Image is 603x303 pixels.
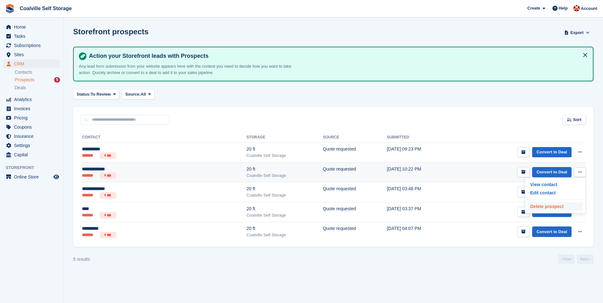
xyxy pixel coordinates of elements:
[125,91,140,98] span: Source:
[577,254,593,264] a: Next
[528,202,583,211] a: Delete prospect
[323,143,387,163] td: Quote requested
[532,167,572,178] a: Convert to Deal
[573,5,580,11] img: Hannah Milner
[528,189,583,197] a: Edit contact
[79,63,301,76] p: Any lead form submission from your website appears here with the context you need to decide how y...
[387,202,453,222] td: [DATE] 03:37 PM
[3,50,60,59] a: menu
[3,113,60,122] a: menu
[247,166,323,172] div: 20 ft
[52,173,60,181] a: Preview store
[581,5,597,12] span: Account
[247,146,323,152] div: 20 ft
[14,59,52,68] span: CRM
[14,132,52,141] span: Insurance
[141,91,146,98] span: All
[563,27,591,38] button: Export
[559,5,568,11] span: Help
[14,41,52,50] span: Subscriptions
[247,212,323,219] div: Coalville Self Storage
[247,132,323,143] th: Storage
[14,123,52,131] span: Coupons
[3,104,60,113] a: menu
[3,32,60,41] a: menu
[247,205,323,212] div: 20 ft
[3,141,60,150] a: menu
[387,222,453,242] td: [DATE] 04:07 PM
[15,69,60,75] a: Contacts
[387,132,453,143] th: Submitted
[73,256,90,263] div: 5 results
[247,172,323,179] div: Coalville Self Storage
[558,254,574,264] a: Previous
[15,84,60,91] a: Deals
[122,89,154,99] button: Source: All
[14,32,52,41] span: Tasks
[54,77,60,83] div: 5
[86,52,588,60] h4: Action your Storefront leads with Prospects
[532,226,572,237] a: Convert to Deal
[15,77,60,83] a: Prospects 5
[323,222,387,242] td: Quote requested
[3,23,60,31] a: menu
[14,50,52,59] span: Sites
[323,202,387,222] td: Quote requested
[247,152,323,159] div: Coalville Self Storage
[527,5,540,11] span: Create
[14,172,52,181] span: Online Store
[557,254,595,264] nav: Page
[247,232,323,238] div: Coalville Self Storage
[387,182,453,202] td: [DATE] 03:48 PM
[3,95,60,104] a: menu
[15,77,34,83] span: Prospects
[247,185,323,192] div: 20 ft
[5,4,15,13] img: stora-icon-8386f47178a22dfd0bd8f6a31ec36ba5ce8667c1dd55bd0f319d3a0aa187defe.svg
[77,91,91,98] span: Status:
[3,59,60,68] a: menu
[14,150,52,159] span: Capital
[387,143,453,163] td: [DATE] 09:23 PM
[3,172,60,181] a: menu
[14,104,52,113] span: Invoices
[14,113,52,122] span: Pricing
[14,141,52,150] span: Settings
[247,192,323,199] div: Coalville Self Storage
[14,95,52,104] span: Analytics
[3,150,60,159] a: menu
[3,123,60,131] a: menu
[73,27,148,36] h1: Storefront prospects
[14,23,52,31] span: Home
[73,89,119,99] button: Status: To Review
[15,85,26,91] span: Deals
[387,162,453,182] td: [DATE] 10:22 PM
[528,180,583,189] a: View contact
[532,147,572,158] a: Convert to Deal
[247,225,323,232] div: 20 ft
[6,165,63,171] span: Storefront
[3,41,60,50] a: menu
[81,132,247,143] th: Contact
[91,91,111,98] span: To Review
[3,132,60,141] a: menu
[323,162,387,182] td: Quote requested
[573,117,581,123] span: Sort
[323,182,387,202] td: Quote requested
[323,132,387,143] th: Source
[571,30,584,36] span: Export
[17,3,74,14] a: Coalville Self Storage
